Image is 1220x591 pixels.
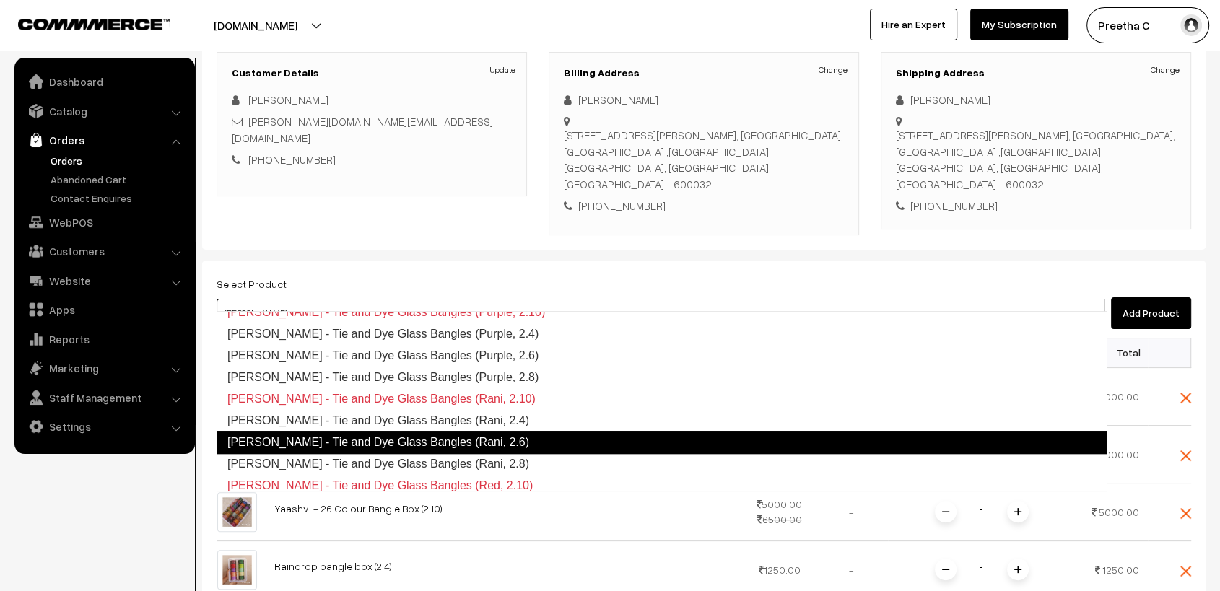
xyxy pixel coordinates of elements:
div: [PHONE_NUMBER] [896,198,1176,214]
a: Orders [18,127,190,153]
h3: Customer Details [232,67,512,79]
a: [PERSON_NAME] - Tie and Dye Glass Bangles (Purple, 2.10) [217,302,1106,323]
span: - [849,564,854,576]
a: [PERSON_NAME] - Tie and Dye Glass Bangles (Purple, 2.8) [217,367,1106,388]
td: 5000.00 [744,483,816,540]
span: - [849,506,854,518]
button: Add Product [1111,297,1191,329]
img: plusI [1014,508,1021,515]
a: Hire an Expert [870,9,957,40]
span: 1250.00 [1102,564,1139,576]
h3: Billing Address [564,67,844,79]
div: [STREET_ADDRESS][PERSON_NAME], [GEOGRAPHIC_DATA], [GEOGRAPHIC_DATA] ,[GEOGRAPHIC_DATA] [GEOGRAPHI... [896,127,1176,192]
a: Change [1151,64,1180,76]
a: Website [18,268,190,294]
a: WebPOS [18,209,190,235]
th: Total [1076,338,1148,367]
a: [PERSON_NAME] - Tie and Dye Glass Bangles (Rani, 2.4) [217,410,1106,432]
a: Settings [18,413,190,439]
a: Reports [18,326,190,352]
a: My Subscription [970,9,1068,40]
label: Select Product [217,276,287,292]
img: close [1180,566,1191,577]
div: [PERSON_NAME] [564,92,844,108]
a: [PERSON_NAME] - Tie and Dye Glass Bangles (Purple, 2.6) [217,345,1106,367]
a: Abandoned Cart [47,172,190,187]
a: Staff Management [18,385,190,411]
strike: 6500.00 [757,513,802,525]
a: Update [490,64,515,76]
div: [PHONE_NUMBER] [564,198,844,214]
a: [PERSON_NAME] [248,93,328,106]
a: [PERSON_NAME] - Tie and Dye Glass Bangles (Purple, 2.4) [217,323,1106,345]
img: plusI [1014,566,1021,573]
span: 5000.00 [1099,448,1139,460]
a: Apps [18,297,190,323]
img: user [1180,14,1202,36]
a: Customers [18,238,190,264]
span: 5000.00 [1099,506,1139,518]
span: 5000.00 [1099,390,1139,403]
img: close [1180,508,1191,519]
a: COMMMERCE [18,14,144,32]
a: [PERSON_NAME] - Tie and Dye Glass Bangles (Rani, 2.6) [217,431,1107,454]
a: Dashboard [18,69,190,95]
a: Orders [47,153,190,168]
img: minus [942,566,949,573]
a: Yaashvi - 26 Colour Bangle Box (2.10) [274,502,443,515]
a: Raindrop bangle box (2.4) [274,560,392,572]
img: close [1180,450,1191,461]
img: 0.jpg [217,492,257,532]
a: [PERSON_NAME] - Tie and Dye Glass Bangles (Red, 2.10) [217,475,1106,496]
a: Contact Enquires [47,191,190,206]
a: [PERSON_NAME][DOMAIN_NAME][EMAIL_ADDRESS][DOMAIN_NAME] [232,115,493,144]
div: [STREET_ADDRESS][PERSON_NAME], [GEOGRAPHIC_DATA], [GEOGRAPHIC_DATA] ,[GEOGRAPHIC_DATA] [GEOGRAPHI... [564,127,844,192]
h3: Shipping Address [896,67,1176,79]
a: Marketing [18,355,190,381]
button: [DOMAIN_NAME] [163,7,348,43]
a: Catalog [18,98,190,124]
input: Type and Search [217,299,1104,328]
img: close [1180,393,1191,403]
img: COMMMERCE [18,19,170,30]
a: [PHONE_NUMBER] [248,153,336,166]
img: minus [942,508,949,515]
div: [PERSON_NAME] [896,92,1176,108]
a: [PERSON_NAME] - Tie and Dye Glass Bangles (Rani, 2.8) [217,453,1106,475]
button: Preetha C [1086,7,1209,43]
a: [PERSON_NAME] - Tie and Dye Glass Bangles (Rani, 2.10) [217,388,1106,410]
a: Change [819,64,848,76]
img: 2.4.jpg [217,550,257,590]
